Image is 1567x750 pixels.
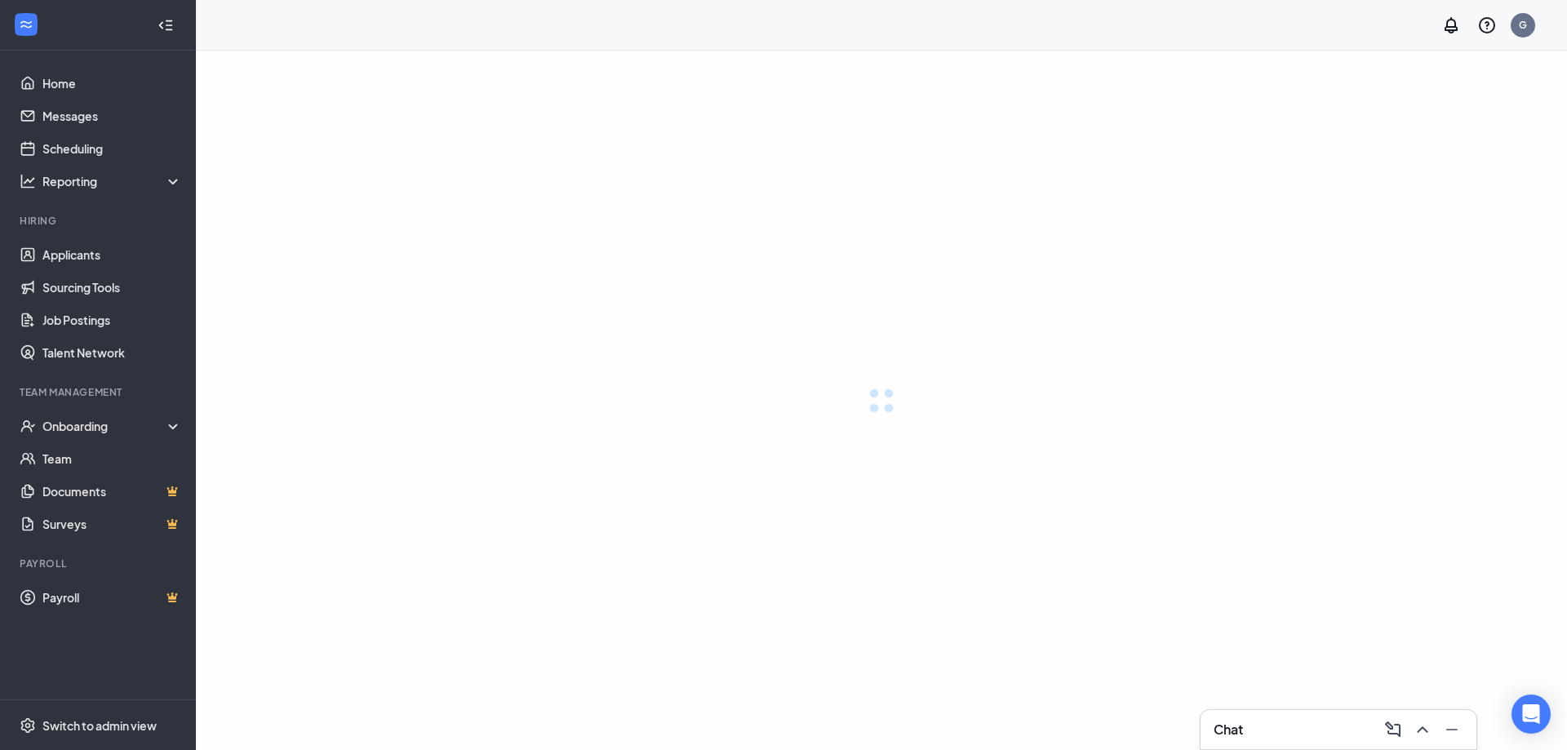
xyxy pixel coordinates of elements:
div: Switch to admin view [42,717,157,734]
a: Job Postings [42,304,182,336]
a: Applicants [42,238,182,271]
div: Reporting [42,173,183,189]
svg: Settings [20,717,36,734]
svg: ComposeMessage [1383,720,1403,739]
svg: Collapse [158,17,174,33]
svg: Minimize [1442,720,1462,739]
svg: Analysis [20,173,36,189]
div: Payroll [20,557,179,570]
svg: QuestionInfo [1477,16,1497,35]
div: Hiring [20,214,179,228]
button: Minimize [1437,717,1463,743]
div: Onboarding [42,418,183,434]
button: ComposeMessage [1378,717,1405,743]
a: Home [42,67,182,100]
button: ChevronUp [1408,717,1434,743]
div: G [1519,18,1527,32]
a: Scheduling [42,132,182,165]
a: Messages [42,100,182,132]
a: Team [42,442,182,475]
a: SurveysCrown [42,508,182,540]
div: Open Intercom Messenger [1512,695,1551,734]
a: Talent Network [42,336,182,369]
div: Team Management [20,385,179,399]
svg: ChevronUp [1413,720,1432,739]
a: DocumentsCrown [42,475,182,508]
a: PayrollCrown [42,581,182,614]
svg: WorkstreamLogo [18,16,34,33]
svg: UserCheck [20,418,36,434]
h3: Chat [1214,721,1243,739]
a: Sourcing Tools [42,271,182,304]
svg: Notifications [1441,16,1461,35]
